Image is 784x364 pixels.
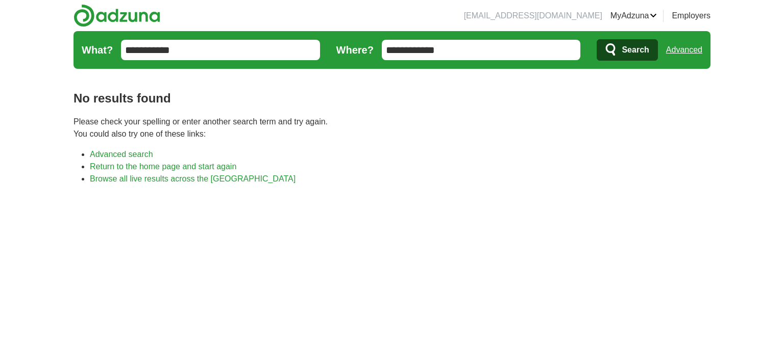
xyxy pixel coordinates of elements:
span: Search [622,40,649,60]
p: Please check your spelling or enter another search term and try again. You could also try one of ... [73,116,710,140]
h1: No results found [73,89,710,108]
a: Return to the home page and start again [90,162,236,171]
img: Adzuna logo [73,4,160,27]
a: Browse all live results across the [GEOGRAPHIC_DATA] [90,174,296,183]
li: [EMAIL_ADDRESS][DOMAIN_NAME] [464,10,602,22]
a: Advanced [666,40,702,60]
label: Where? [336,42,374,58]
a: Advanced search [90,150,153,159]
a: MyAdzuna [610,10,657,22]
label: What? [82,42,113,58]
button: Search [597,39,657,61]
a: Employers [672,10,710,22]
